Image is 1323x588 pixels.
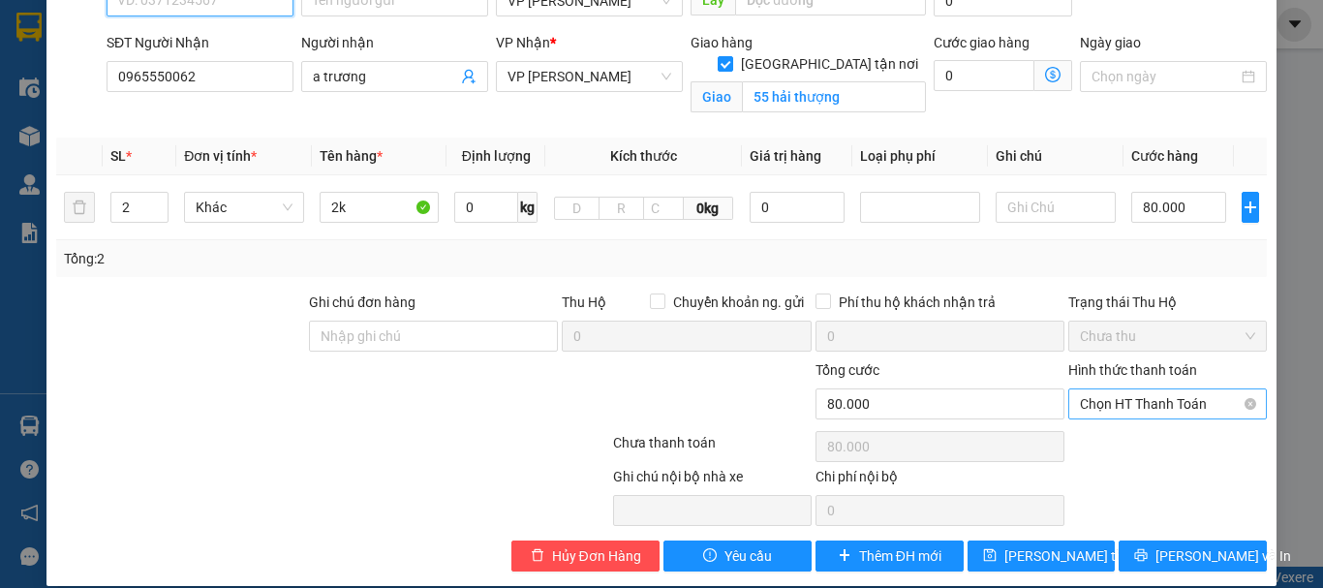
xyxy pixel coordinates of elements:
span: user-add [461,69,477,84]
span: Khác [196,193,292,222]
button: exclamation-circleYêu cầu [663,541,812,572]
span: printer [1134,548,1148,564]
span: Chưa thu [1080,322,1255,351]
span: save [983,548,997,564]
label: Ghi chú đơn hàng [309,294,415,310]
span: VP Hà Tĩnh [508,62,671,91]
span: Chọn HT Thanh Toán [1080,389,1255,418]
button: save[PERSON_NAME] thay đổi [968,541,1116,572]
input: Ngày giao [1092,66,1238,87]
span: dollar-circle [1045,67,1061,82]
span: Yêu cầu [724,545,772,567]
li: Số [GEOGRAPHIC_DATA][PERSON_NAME], P. [GEOGRAPHIC_DATA] [181,47,810,72]
button: plusThêm ĐH mới [815,541,964,572]
input: Ghi chú đơn hàng [309,321,558,352]
span: SL [110,148,126,164]
label: Ngày giao [1080,35,1141,50]
input: R [599,197,644,220]
b: GỬI : VP [PERSON_NAME] [24,140,338,172]
button: plus [1242,192,1259,223]
span: plus [838,548,851,564]
input: C [643,197,684,220]
span: Định lượng [462,148,531,164]
span: Đơn vị tính [184,148,257,164]
div: Người nhận [301,32,488,53]
span: Giá trị hàng [750,148,821,164]
span: exclamation-circle [703,548,717,564]
th: Ghi chú [988,138,1123,175]
span: close-circle [1245,398,1256,410]
li: Hotline: 0981127575, 0981347575, 19009067 [181,72,810,96]
button: printer[PERSON_NAME] và In [1119,541,1267,572]
input: VD: Bàn, Ghế [320,192,440,223]
div: Chưa thanh toán [611,432,814,466]
button: delete [64,192,95,223]
span: VP Nhận [496,35,550,50]
div: Tổng: 2 [64,248,512,269]
span: plus [1243,200,1258,215]
span: Phí thu hộ khách nhận trả [831,292,1003,313]
input: Ghi Chú [996,192,1116,223]
div: Chi phí nội bộ [815,466,1064,495]
button: deleteHủy Đơn Hàng [511,541,660,572]
span: Hủy Đơn Hàng [552,545,641,567]
th: Loại phụ phí [852,138,988,175]
input: D [554,197,600,220]
span: Chuyển khoản ng. gửi [665,292,812,313]
label: Cước giao hàng [934,35,1030,50]
span: Cước hàng [1131,148,1198,164]
span: Giao [691,81,742,112]
div: SĐT Người Nhận [107,32,293,53]
span: Kích thước [610,148,677,164]
label: Hình thức thanh toán [1068,362,1197,378]
div: Ghi chú nội bộ nhà xe [613,466,812,495]
span: [PERSON_NAME] thay đổi [1004,545,1159,567]
span: Giao hàng [691,35,753,50]
span: [GEOGRAPHIC_DATA] tận nơi [733,53,926,75]
span: Tổng cước [815,362,879,378]
span: Thêm ĐH mới [859,545,941,567]
input: Cước giao hàng [934,60,1034,91]
span: Thu Hộ [562,294,606,310]
img: logo.jpg [24,24,121,121]
span: Tên hàng [320,148,383,164]
span: delete [531,548,544,564]
input: Giao tận nơi [742,81,926,112]
span: 0kg [684,197,733,220]
div: Trạng thái Thu Hộ [1068,292,1267,313]
span: [PERSON_NAME] và In [1155,545,1291,567]
span: kg [518,192,538,223]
